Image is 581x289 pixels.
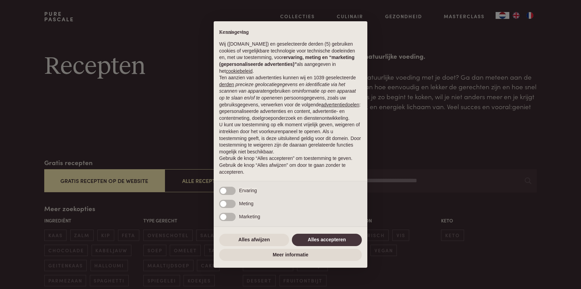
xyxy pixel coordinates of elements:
[219,249,362,261] button: Meer informatie
[219,82,345,94] em: precieze geolocatiegegevens en identificatie via het scannen van apparaten
[219,234,289,246] button: Alles afwijzen
[292,234,362,246] button: Alles accepteren
[219,41,362,74] p: Wij ([DOMAIN_NAME]) en geselecteerde derden (5) gebruiken cookies of vergelijkbare technologie vo...
[219,74,362,122] p: Ten aanzien van advertenties kunnen wij en 1039 geselecteerde gebruiken om en persoonsgegevens, z...
[321,102,359,108] button: advertentiedoelen
[219,88,356,101] em: informatie op een apparaat op te slaan en/of te openen
[219,30,362,36] h2: Kennisgeving
[219,122,362,155] p: U kunt uw toestemming op elk moment vrijelijk geven, weigeren of intrekken door het voorkeurenpan...
[226,68,252,74] a: cookiebeleid
[219,55,354,67] strong: ervaring, meting en “marketing (gepersonaliseerde advertenties)”
[239,188,257,193] span: Ervaring
[219,155,362,175] p: Gebruik de knop “Alles accepteren” om toestemming te geven. Gebruik de knop “Alles afwijzen” om d...
[219,81,234,88] button: derden
[239,214,260,219] span: Marketing
[239,201,253,206] span: Meting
